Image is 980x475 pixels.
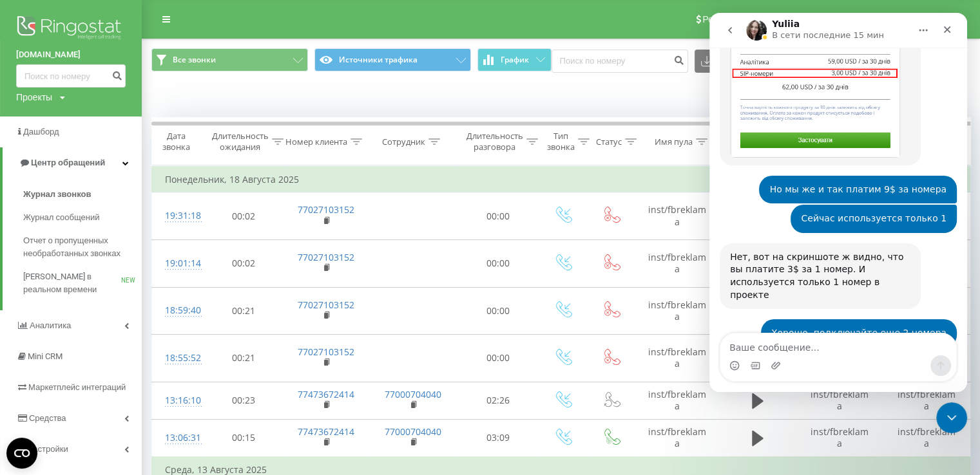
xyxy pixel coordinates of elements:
td: inst/fbreklama [635,287,719,335]
input: Поиск по номеру [552,50,688,73]
div: Тип звонка [547,131,575,153]
iframe: Intercom live chat [936,402,967,433]
td: inst/fbreklama [635,382,719,419]
iframe: Intercom live chat [709,13,967,392]
div: Номер клиента [285,136,347,147]
a: 77473672414 [298,388,354,400]
button: График [477,48,552,71]
td: 00:21 [204,335,284,382]
span: Центр обращений [31,158,105,167]
td: 00:23 [204,382,284,419]
td: inst/fbreklama [635,239,719,287]
span: Средства [29,413,66,423]
span: Дашборд [23,127,59,136]
span: Реферальная программа [702,14,808,24]
td: inst/fbreklama [883,419,970,457]
button: Open CMP widget [6,438,37,469]
a: 77000704040 [385,388,441,400]
div: Дата звонка [152,131,200,153]
a: 77473672414 [298,425,354,438]
td: 00:00 [458,335,539,382]
td: inst/fbreklama [883,382,970,419]
td: inst/fbreklama [796,382,883,419]
div: 18:59:40 [165,298,191,323]
a: [PERSON_NAME] в реальном времениNEW [23,265,142,301]
span: Журнал звонков [23,188,91,201]
button: Источники трафика [314,48,471,71]
td: 00:21 [204,287,284,335]
a: 77027103152 [298,346,354,358]
a: Журнал звонков [23,183,142,206]
div: Сотрудник [382,136,425,147]
td: 02:26 [458,382,539,419]
td: inst/fbreklama [635,192,719,240]
div: 13:16:10 [165,388,191,413]
td: 00:02 [204,192,284,240]
button: Экспорт [695,50,764,73]
span: Все звонки [173,55,216,65]
td: 00:02 [204,239,284,287]
td: inst/fbreklama [635,419,719,457]
td: 00:15 [204,419,284,457]
button: Все звонки [151,48,308,71]
div: Длительность ожидания [212,131,269,153]
td: 00:00 [458,287,539,335]
a: Отчет о пропущенных необработанных звонках [23,229,142,265]
td: 00:00 [458,192,539,240]
div: Проекты [16,91,52,104]
a: 77027103152 [298,203,354,216]
span: Mini CRM [28,351,62,361]
div: 19:31:18 [165,203,191,228]
a: 77000704040 [385,425,441,438]
span: Аналитика [30,321,71,330]
span: Маркетплейс интеграций [28,382,126,392]
span: Журнал сообщений [23,211,99,224]
span: Настройки [27,444,68,454]
div: 18:55:52 [165,346,191,371]
td: 00:00 [458,239,539,287]
div: 19:01:14 [165,251,191,276]
div: Статус [596,136,622,147]
td: 03:09 [458,419,539,457]
td: inst/fbreklama [635,335,719,382]
td: inst/fbreklama [796,419,883,457]
span: [PERSON_NAME] в реальном времени [23,270,121,296]
input: Поиск по номеру [16,64,126,88]
a: 77027103152 [298,251,354,263]
span: Отчет о пропущенных необработанных звонках [23,234,135,260]
div: 13:06:31 [165,425,191,451]
a: 77027103152 [298,299,354,311]
span: График [501,55,529,64]
div: Имя пула [655,136,693,147]
a: Центр обращений [3,147,142,178]
a: [DOMAIN_NAME] [16,48,126,61]
img: Ringostat logo [16,13,126,45]
div: Длительность разговора [466,131,523,153]
a: Журнал сообщений [23,206,142,229]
